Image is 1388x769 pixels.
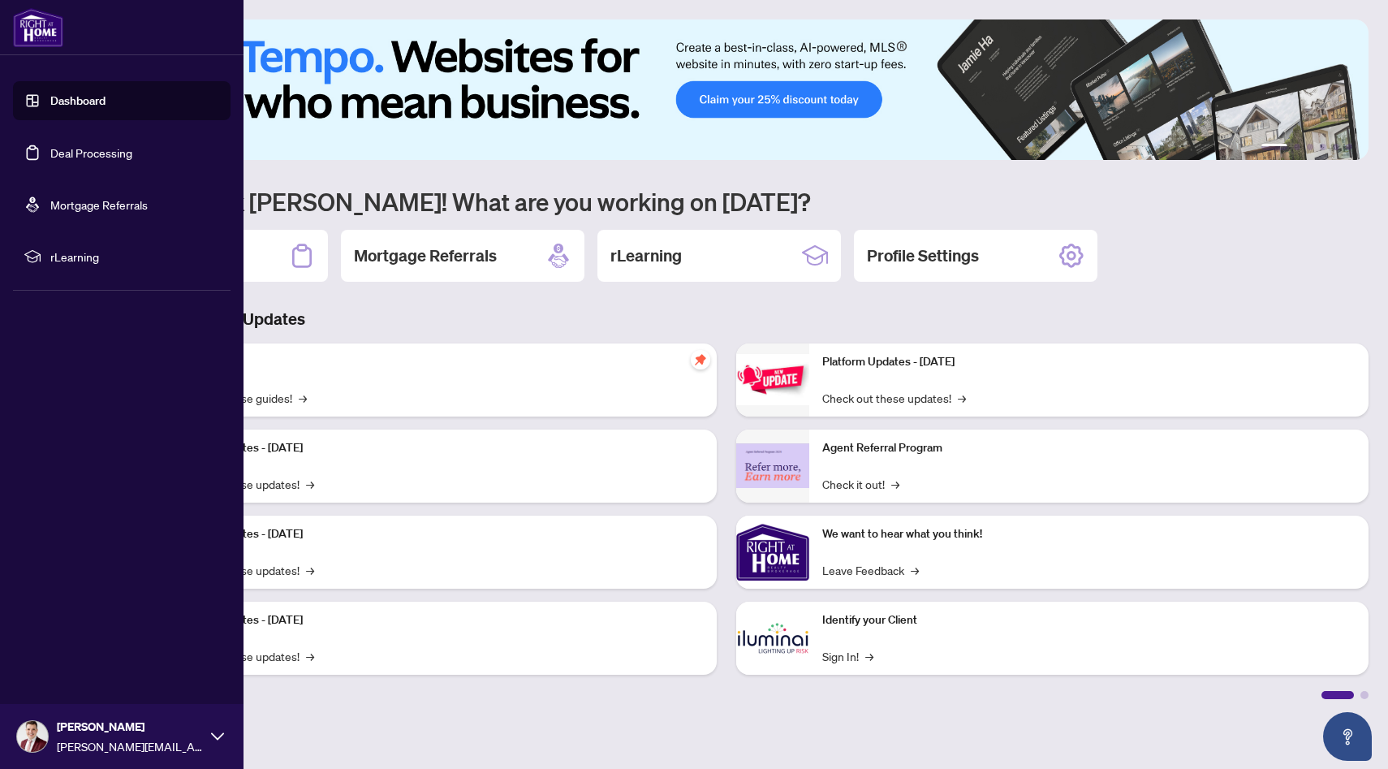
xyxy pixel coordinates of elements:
[1320,144,1326,150] button: 4
[822,353,1356,371] p: Platform Updates - [DATE]
[736,354,809,405] img: Platform Updates - June 23, 2025
[822,475,899,493] a: Check it out!→
[299,389,307,407] span: →
[822,525,1356,543] p: We want to hear what you think!
[170,611,704,629] p: Platform Updates - [DATE]
[170,439,704,457] p: Platform Updates - [DATE]
[1294,144,1300,150] button: 2
[13,8,63,47] img: logo
[170,353,704,371] p: Self-Help
[306,475,314,493] span: →
[84,308,1369,330] h3: Brokerage & Industry Updates
[1323,712,1372,761] button: Open asap
[354,244,497,267] h2: Mortgage Referrals
[822,647,873,665] a: Sign In!→
[822,439,1356,457] p: Agent Referral Program
[1333,144,1339,150] button: 5
[57,718,203,736] span: [PERSON_NAME]
[1307,144,1313,150] button: 3
[610,244,682,267] h2: rLearning
[911,561,919,579] span: →
[170,525,704,543] p: Platform Updates - [DATE]
[822,611,1356,629] p: Identify your Client
[84,19,1369,160] img: Slide 0
[891,475,899,493] span: →
[17,721,48,752] img: Profile Icon
[822,389,966,407] a: Check out these updates!→
[306,561,314,579] span: →
[865,647,873,665] span: →
[50,145,132,160] a: Deal Processing
[1261,144,1287,150] button: 1
[691,350,710,369] span: pushpin
[736,443,809,488] img: Agent Referral Program
[958,389,966,407] span: →
[50,248,219,266] span: rLearning
[50,197,148,212] a: Mortgage Referrals
[1346,144,1352,150] button: 6
[57,737,203,755] span: [PERSON_NAME][EMAIL_ADDRESS][DOMAIN_NAME]
[84,186,1369,217] h1: Welcome back [PERSON_NAME]! What are you working on [DATE]?
[736,602,809,675] img: Identify your Client
[306,647,314,665] span: →
[822,561,919,579] a: Leave Feedback→
[736,516,809,589] img: We want to hear what you think!
[867,244,979,267] h2: Profile Settings
[50,93,106,108] a: Dashboard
